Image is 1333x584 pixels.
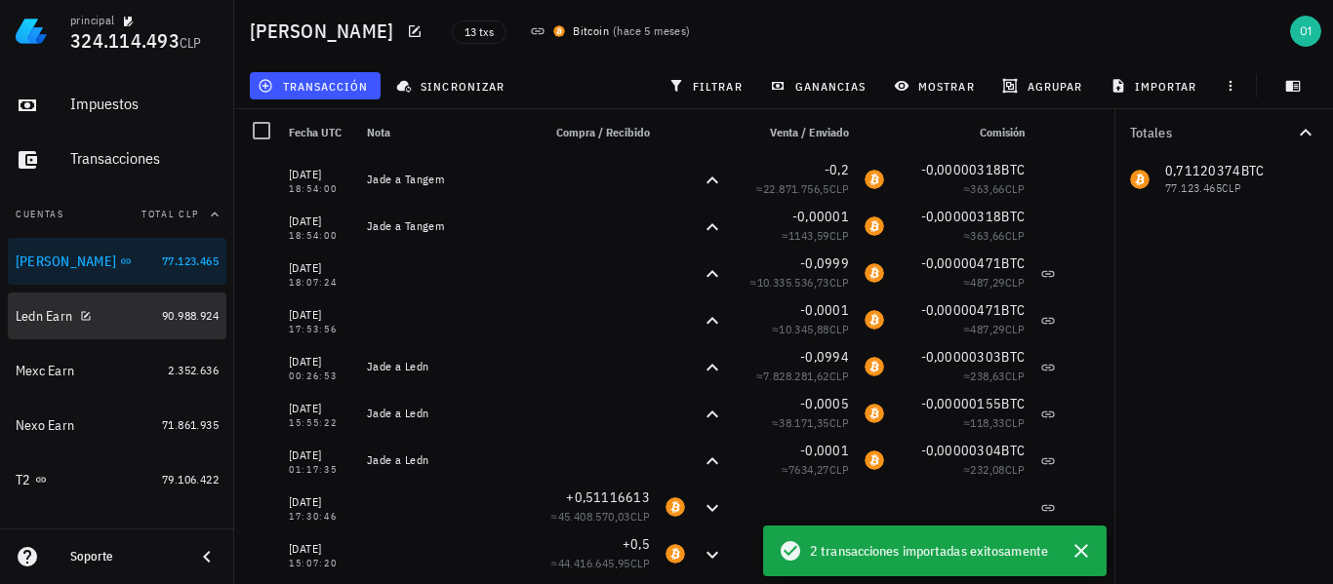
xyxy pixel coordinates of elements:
[289,559,351,568] div: 15:07:20
[970,415,1004,430] span: 118,33
[774,78,866,94] span: ganancias
[829,369,849,383] span: CLP
[921,348,1002,366] span: -0,00000303
[388,72,517,99] button: sincronizar
[921,301,1002,319] span: -0,00000471
[168,363,219,377] span: 2.352.636
[788,228,829,243] span: 1143,59
[763,369,829,383] span: 7.828.281,62
[1001,161,1025,178] span: BTC
[8,136,226,183] a: Transacciones
[779,415,829,430] span: 38.171,35
[573,21,609,41] div: Bitcoin
[921,395,1002,412] span: -0,00000155
[16,308,72,325] div: Ledn Earn
[800,301,849,319] span: -0,0001
[289,212,351,231] div: [DATE]
[558,509,630,524] span: 45.408.570,03
[750,275,849,290] span: ≈
[289,371,351,381] div: 00:26:53
[772,322,849,336] span: ≈
[289,352,351,371] div: [DATE]
[289,512,351,522] div: 17:30:46
[8,402,226,448] a: Nexo Earn 71.861.935
[1005,462,1025,477] span: CLP
[810,540,1048,562] span: 2 transacciones importadas exitosamente
[980,125,1025,139] span: Comisión
[630,509,650,524] span: CLP
[623,535,650,553] span: +0,5
[1114,78,1197,94] span: importar
[921,161,1002,178] span: -0,00000318
[1005,369,1025,383] span: CLP
[963,322,1025,336] span: ≈
[359,109,533,156] div: Nota
[8,511,226,558] a: Youhodler Earn 861.139,98
[1005,228,1025,243] span: CLP
[921,254,1002,272] span: -0,00000471
[1001,254,1025,272] span: BTC
[1001,208,1025,225] span: BTC
[921,208,1002,225] span: -0,00000318
[1001,301,1025,319] span: BTC
[762,72,878,99] button: ganancias
[289,231,351,241] div: 18:54:00
[886,72,987,99] button: mostrar
[1001,442,1025,459] span: BTC
[553,25,565,37] img: btc.svg
[70,13,115,28] div: principal
[865,216,884,236] div: BTC-icon
[8,191,226,238] button: CuentasTotal CLP
[921,442,1002,459] span: -0,00000304
[533,109,658,156] div: Compra / Recibido
[1130,126,1294,139] div: Totales
[8,347,226,394] a: Mexc Earn 2.352.636
[613,21,691,41] span: ( )
[289,325,351,334] div: 17:53:56
[963,369,1025,383] span: ≈
[1114,109,1333,156] button: Totales
[367,172,525,187] div: Jade a Tangem
[892,109,1032,156] div: Comisión
[666,497,685,517] div: BTC-icon
[70,27,180,54] span: 324.114.493
[16,16,47,47] img: LedgiFi
[1005,275,1025,290] span: CLP
[756,369,849,383] span: ≈
[8,292,226,339] a: Ledn Earn 90.988.924
[617,23,686,38] span: hace 5 meses
[963,275,1025,290] span: ≈
[289,446,351,465] div: [DATE]
[262,78,368,94] span: transacción
[250,16,401,47] h1: [PERSON_NAME]
[281,109,359,156] div: Fecha UTC
[289,125,342,139] span: Fecha UTC
[558,556,630,570] span: 44.416.645,95
[800,395,849,412] span: -0,0005
[1005,181,1025,196] span: CLP
[367,406,525,421] div: Jade a Ledn
[829,181,849,196] span: CLP
[829,322,849,336] span: CLP
[770,125,849,139] span: Venta / Enviado
[970,462,1004,477] span: 232,08
[250,72,381,99] button: transacción
[661,72,754,99] button: filtrar
[963,181,1025,196] span: ≈
[367,452,525,468] div: Jade a Ledn
[1005,322,1025,336] span: CLP
[970,322,1004,336] span: 487,29
[788,462,829,477] span: 7634,27
[970,275,1004,290] span: 487,29
[1005,415,1025,430] span: CLP
[779,322,829,336] span: 10.345,88
[800,442,849,459] span: -0,0001
[970,228,1004,243] span: 363,66
[792,208,849,225] span: -0,00001
[162,253,219,268] span: 77.123.465
[289,165,351,184] div: [DATE]
[756,181,849,196] span: ≈
[289,465,351,475] div: 01:17:35
[551,509,650,524] span: ≈
[367,125,390,139] span: Nota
